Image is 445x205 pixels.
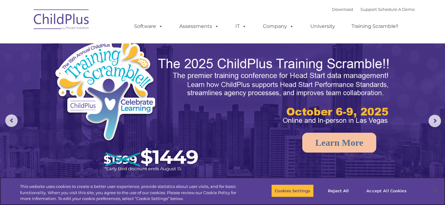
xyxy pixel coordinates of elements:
a: Assessments [173,20,225,33]
a: IT [229,20,253,33]
span: Phone number [86,66,112,71]
font: | [332,7,415,12]
a: University [304,20,341,33]
a: Learn More [302,133,376,153]
div: This website uses cookies to create a better user experience, provide statistics about user visit... [20,184,245,202]
a: Schedule A Demo [378,7,415,12]
button: Reject All [319,184,358,197]
img: ChildPlus by Procare Solutions [31,5,93,36]
span: Last name [86,41,105,46]
a: Company [257,20,300,33]
a: Training Scramble!! [345,20,404,33]
button: Close [428,184,442,198]
a: Support [360,7,377,12]
button: Accept All Cookies [363,184,410,197]
a: Download [332,7,353,12]
a: Software [128,20,169,33]
button: Cookies Settings [271,184,314,197]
